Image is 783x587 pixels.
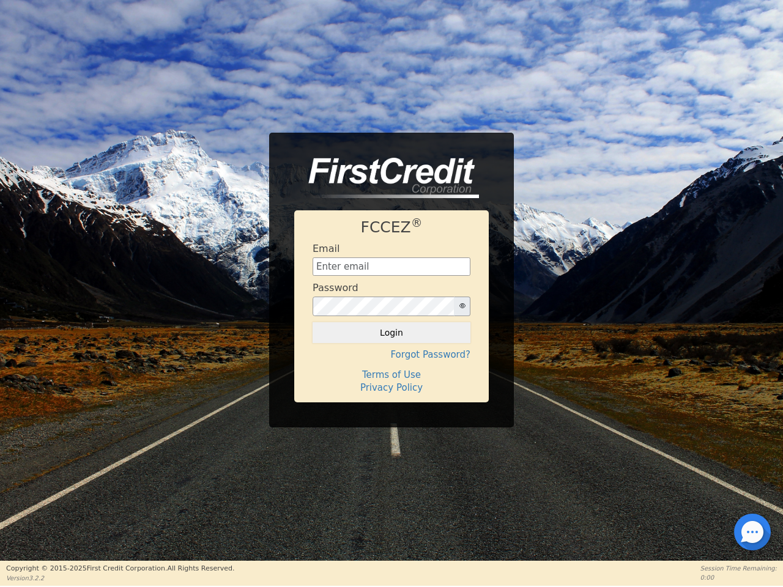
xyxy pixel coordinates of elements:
h4: Email [313,243,340,254]
p: 0:00 [700,573,777,582]
p: Version 3.2.2 [6,574,234,583]
p: Copyright © 2015- 2025 First Credit Corporation. [6,564,234,574]
h1: FCCEZ [313,218,470,237]
h4: Forgot Password? [313,349,470,360]
span: All Rights Reserved. [167,564,234,572]
h4: Password [313,282,358,293]
button: Login [313,322,470,343]
input: password [313,297,455,316]
h4: Privacy Policy [313,382,470,393]
p: Session Time Remaining: [700,564,777,573]
input: Enter email [313,257,470,276]
img: logo-CMu_cnol.png [294,158,479,198]
h4: Terms of Use [313,369,470,380]
sup: ® [411,216,423,229]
